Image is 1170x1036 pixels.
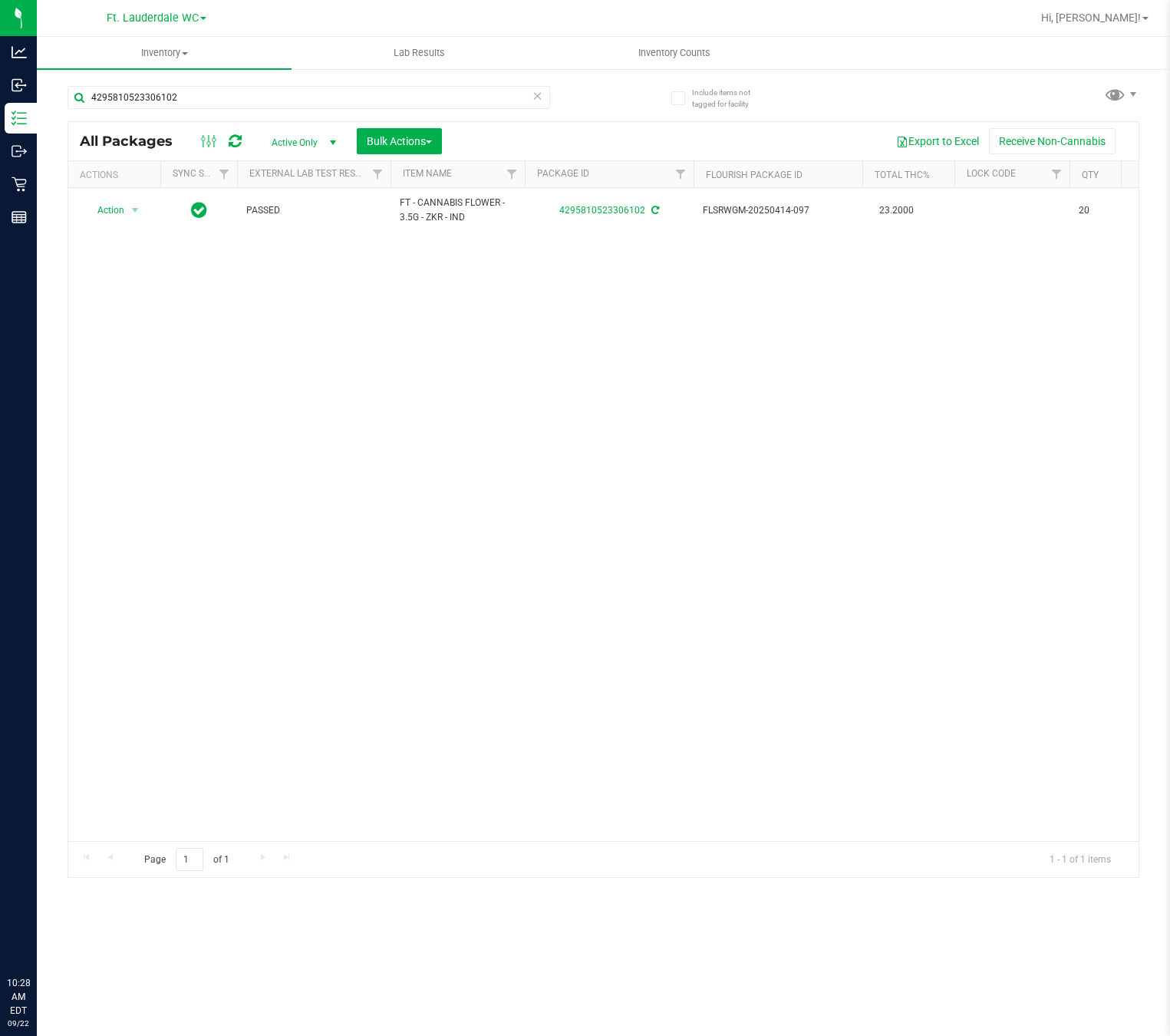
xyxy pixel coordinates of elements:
a: External Lab Test Result [249,168,370,179]
span: Hi, [PERSON_NAME]! [1041,12,1141,24]
span: Sync from Compliance System [649,205,659,216]
a: Inventory Counts [547,37,802,69]
a: Sync Status [173,168,232,179]
button: Bulk Actions [357,128,442,154]
iframe: Resource center [15,913,61,959]
a: Filter [499,161,525,187]
p: 10:28 AM EDT [7,976,30,1018]
button: Receive Non-Cannabis [989,128,1116,154]
span: PASSED [246,203,381,218]
span: FLSRWGM-20250414-097 [703,203,853,218]
span: select [126,200,145,221]
span: 23.2000 [872,200,921,222]
span: Lab Results [373,46,466,60]
span: Clear [532,86,543,106]
a: Inventory [37,37,292,69]
inline-svg: Retail [12,177,27,192]
inline-svg: Analytics [12,45,27,60]
span: Page of 1 [131,848,242,872]
a: Total THC% [875,170,930,180]
input: Search Package ID, Item Name, SKU, Lot or Part Number... [68,86,550,109]
span: Inventory [37,46,292,60]
span: In Sync [191,200,207,221]
span: Action [84,200,125,221]
a: Package ID [537,168,589,179]
span: 1 - 1 of 1 items [1037,848,1123,871]
span: FT - CANNABIS FLOWER - 3.5G - ZKR - IND [400,196,516,225]
a: Lab Results [292,37,546,69]
inline-svg: Inbound [12,78,27,93]
span: All Packages [80,133,188,150]
a: Filter [668,161,694,187]
span: Inventory Counts [618,46,731,60]
inline-svg: Outbound [12,144,27,159]
a: Filter [1044,161,1069,187]
a: Item Name [403,168,452,179]
a: Qty [1082,170,1099,180]
inline-svg: Inventory [12,111,27,126]
span: 20 [1079,203,1137,218]
a: Flourish Package ID [706,170,803,180]
span: Ft. Lauderdale WC [107,12,199,25]
input: 1 [176,848,203,872]
inline-svg: Reports [12,210,27,225]
a: Lock Code [967,168,1016,179]
div: Actions [80,170,154,180]
span: Bulk Actions [367,135,432,147]
a: Filter [212,161,237,187]
span: Include items not tagged for facility [692,87,769,110]
button: Export to Excel [886,128,989,154]
a: 4295810523306102 [559,205,645,216]
p: 09/22 [7,1018,30,1029]
a: Filter [365,161,391,187]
